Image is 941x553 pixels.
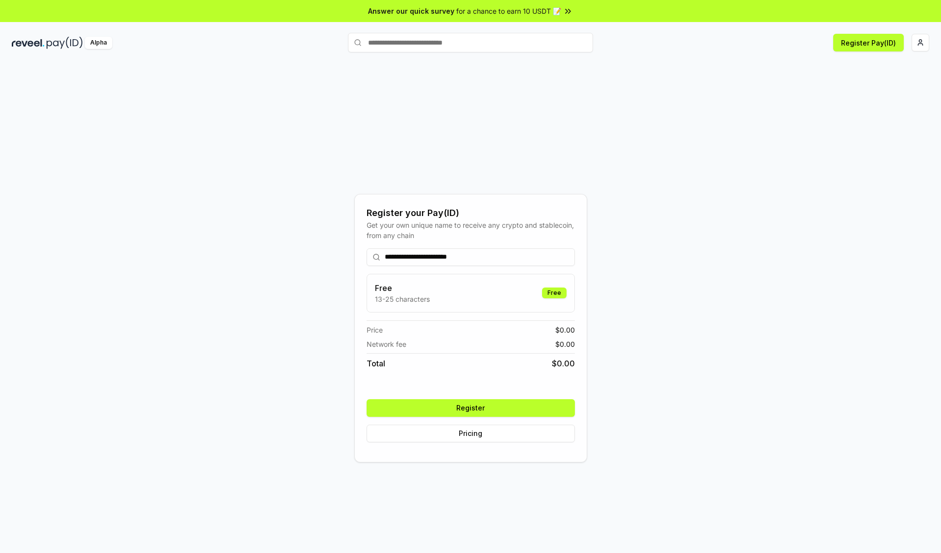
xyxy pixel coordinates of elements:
[367,220,575,240] div: Get your own unique name to receive any crypto and stablecoin, from any chain
[456,6,561,16] span: for a chance to earn 10 USDT 📝
[367,206,575,220] div: Register your Pay(ID)
[367,425,575,442] button: Pricing
[85,37,112,49] div: Alpha
[375,294,430,304] p: 13-25 characters
[833,34,904,51] button: Register Pay(ID)
[367,325,383,335] span: Price
[552,358,575,369] span: $ 0.00
[375,282,430,294] h3: Free
[367,339,406,349] span: Network fee
[555,339,575,349] span: $ 0.00
[555,325,575,335] span: $ 0.00
[542,288,567,298] div: Free
[12,37,45,49] img: reveel_dark
[367,358,385,369] span: Total
[367,399,575,417] button: Register
[368,6,454,16] span: Answer our quick survey
[47,37,83,49] img: pay_id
